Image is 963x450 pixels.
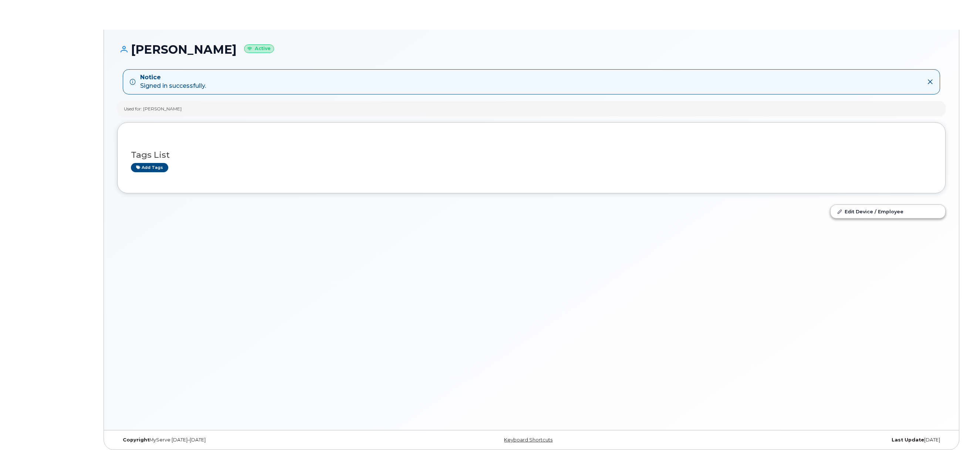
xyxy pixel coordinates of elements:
strong: Last Update [892,437,924,443]
strong: Copyright [123,437,149,443]
a: Add tags [131,163,168,172]
small: Active [244,44,274,53]
div: [DATE] [669,437,946,443]
h3: Tags List [131,150,932,160]
a: Keyboard Shortcuts [504,437,553,443]
div: MyServe [DATE]–[DATE] [117,437,393,443]
div: Used for: [PERSON_NAME] [124,106,182,112]
div: Signed in successfully. [140,73,206,90]
a: Edit Device / Employee [831,205,945,218]
h1: [PERSON_NAME] [117,43,946,56]
strong: Notice [140,73,206,82]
